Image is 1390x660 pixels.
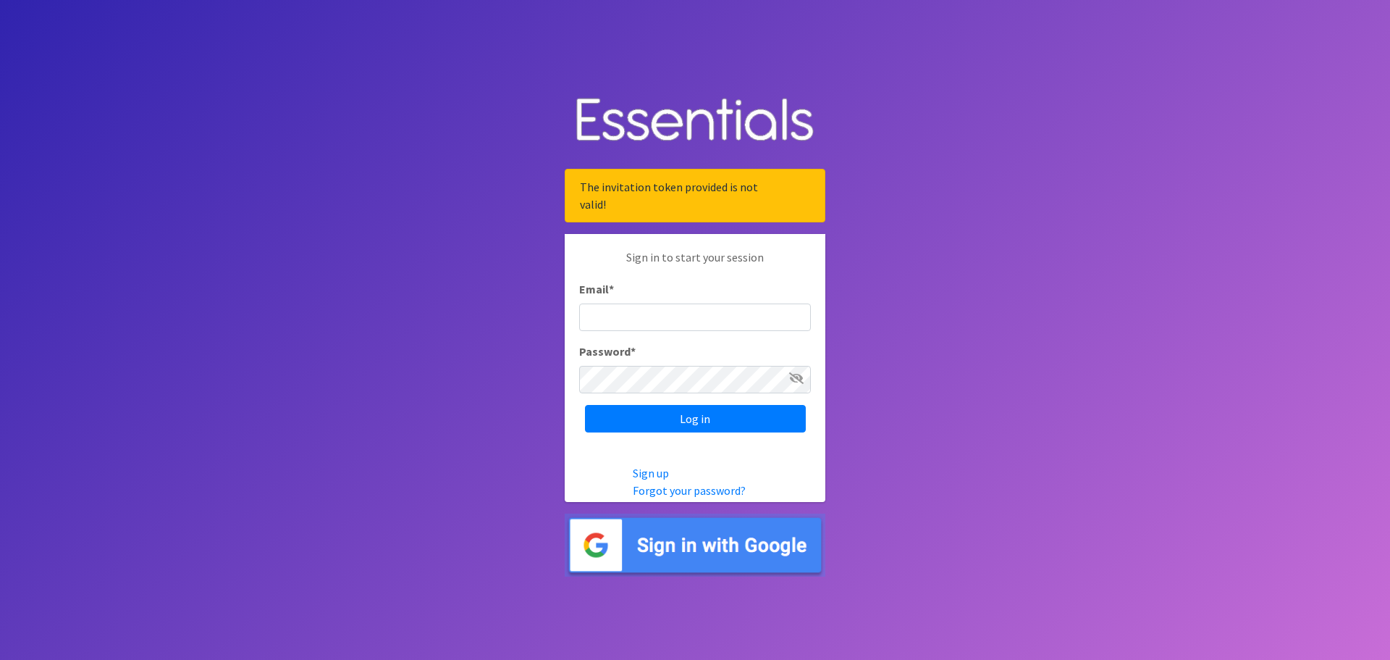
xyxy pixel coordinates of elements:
[579,248,811,280] p: Sign in to start your session
[609,282,614,296] abbr: required
[585,405,806,433] input: Log in
[565,83,825,158] img: Human Essentials
[633,483,746,498] a: Forgot your password?
[579,343,636,360] label: Password
[565,169,825,222] div: The invitation token provided is not valid!
[633,466,669,480] a: Sign up
[631,344,636,359] abbr: required
[579,280,614,298] label: Email
[565,514,825,577] img: Sign in with Google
